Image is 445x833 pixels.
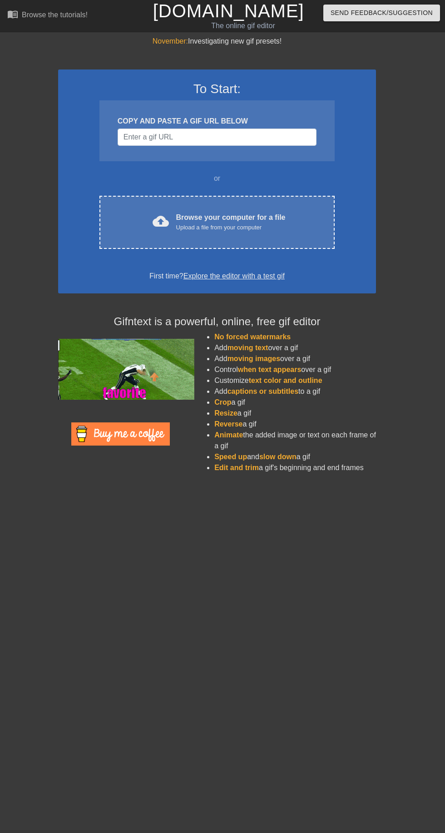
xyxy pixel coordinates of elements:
span: when text appears [238,366,302,373]
li: Add to a gif [214,386,376,397]
span: text color and outline [249,377,322,384]
img: football_small.gif [58,339,194,400]
span: Edit and trim [214,464,259,471]
a: [DOMAIN_NAME] [153,1,304,21]
span: Speed up [214,453,247,461]
li: the added image or text on each frame of a gif [214,430,376,451]
li: a gif's beginning and end frames [214,462,376,473]
span: Crop [214,398,231,406]
div: Upload a file from your computer [176,223,286,232]
span: Reverse [214,420,242,428]
li: a gif [214,397,376,408]
li: Control over a gif [214,364,376,375]
div: First time? [70,271,364,282]
div: The online gif editor [153,20,334,31]
span: Send Feedback/Suggestion [331,7,433,19]
h3: To Start: [70,81,364,97]
img: Buy Me A Coffee [71,422,170,446]
a: Browse the tutorials! [7,9,88,23]
button: Send Feedback/Suggestion [323,5,440,21]
div: COPY AND PASTE A GIF URL BELOW [118,116,316,127]
span: moving text [227,344,268,352]
span: November: [153,37,188,45]
span: captions or subtitles [227,387,298,395]
li: a gif [214,419,376,430]
li: Add over a gif [214,342,376,353]
span: menu_book [7,9,18,20]
h4: Gifntext is a powerful, online, free gif editor [58,315,376,328]
li: and a gif [214,451,376,462]
span: Resize [214,409,237,417]
span: cloud_upload [153,213,169,229]
span: Animate [214,431,243,439]
input: Username [118,129,316,146]
div: Investigating new gif presets! [58,36,376,47]
div: Browse the tutorials! [22,11,88,19]
li: Customize [214,375,376,386]
div: Browse your computer for a file [176,212,286,232]
span: moving images [227,355,280,362]
div: or [82,173,352,184]
li: a gif [214,408,376,419]
li: Add over a gif [214,353,376,364]
span: slow down [259,453,297,461]
a: Explore the editor with a test gif [183,272,285,280]
span: No forced watermarks [214,333,291,341]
